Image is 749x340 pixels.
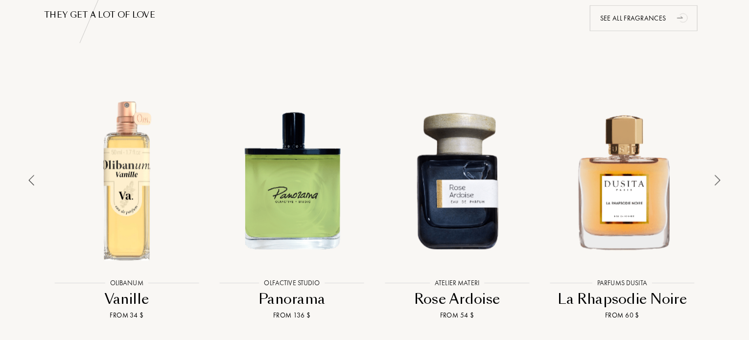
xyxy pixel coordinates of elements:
div: From 54 $ [377,311,538,321]
div: See all fragrances [590,5,698,31]
a: Rose Ardoise Atelier MateriAtelier MateriRose ArdoiseFrom 54 $ [374,80,540,321]
div: Panorama [212,290,373,309]
div: Atelier Materi [430,278,484,289]
div: Olibanum [105,278,148,289]
div: From 34 $ [47,311,207,321]
div: From 136 $ [212,311,373,321]
a: Panorama Olfactive StudioOlfactive StudioPanoramaFrom 136 $ [210,80,375,321]
a: La Rhapsodie Noire Parfums DusitaParfums DusitaLa Rhapsodie NoireFrom 60 $ [540,80,705,321]
div: animation [674,8,693,27]
div: La Rhapsodie Noire [542,290,703,309]
a: See all fragrancesanimation [583,5,705,31]
img: arrow_thin_left.png [28,175,34,186]
div: Parfums Dusita [592,278,652,289]
div: From 60 $ [542,311,703,321]
div: THEY GET A LOT OF LOVE [44,9,705,21]
div: Olfactive Studio [259,278,325,289]
div: Vanille [47,290,207,309]
a: Vanille OlibanumOlibanumVanilleFrom 34 $ [44,80,210,321]
img: arrow_thin.png [715,175,721,186]
div: Rose Ardoise [377,290,538,309]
